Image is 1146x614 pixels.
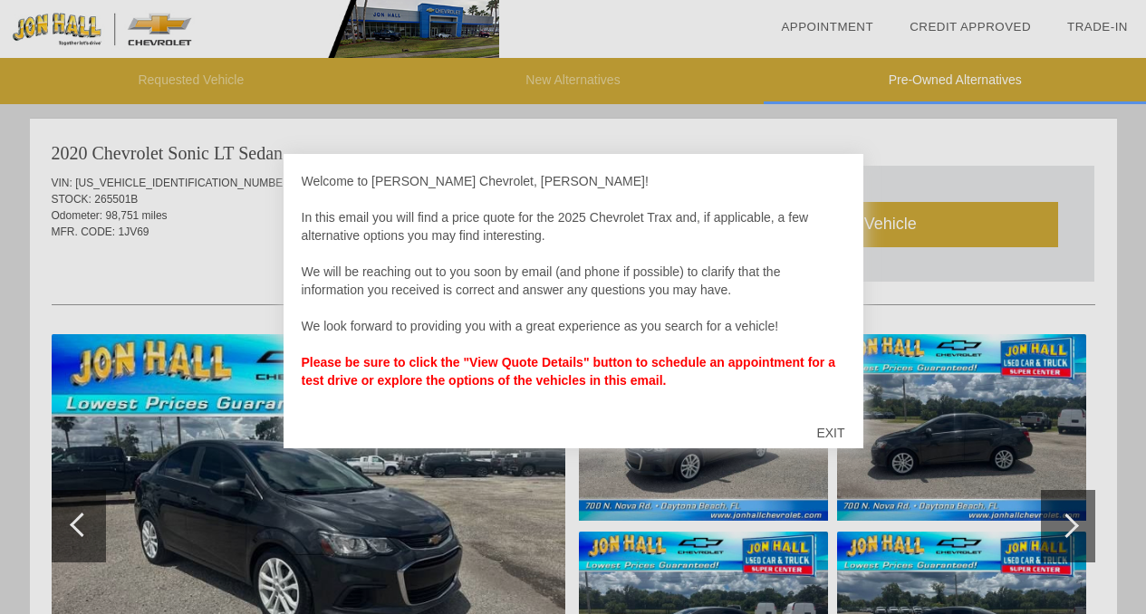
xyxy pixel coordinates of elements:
[798,406,862,460] div: EXIT
[302,172,845,408] div: Welcome to [PERSON_NAME] Chevrolet, [PERSON_NAME]! In this email you will find a price quote for ...
[910,20,1031,34] a: Credit Approved
[302,355,835,388] strong: Please be sure to click the "View Quote Details" button to schedule an appointment for a test dri...
[781,20,873,34] a: Appointment
[1067,20,1128,34] a: Trade-In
